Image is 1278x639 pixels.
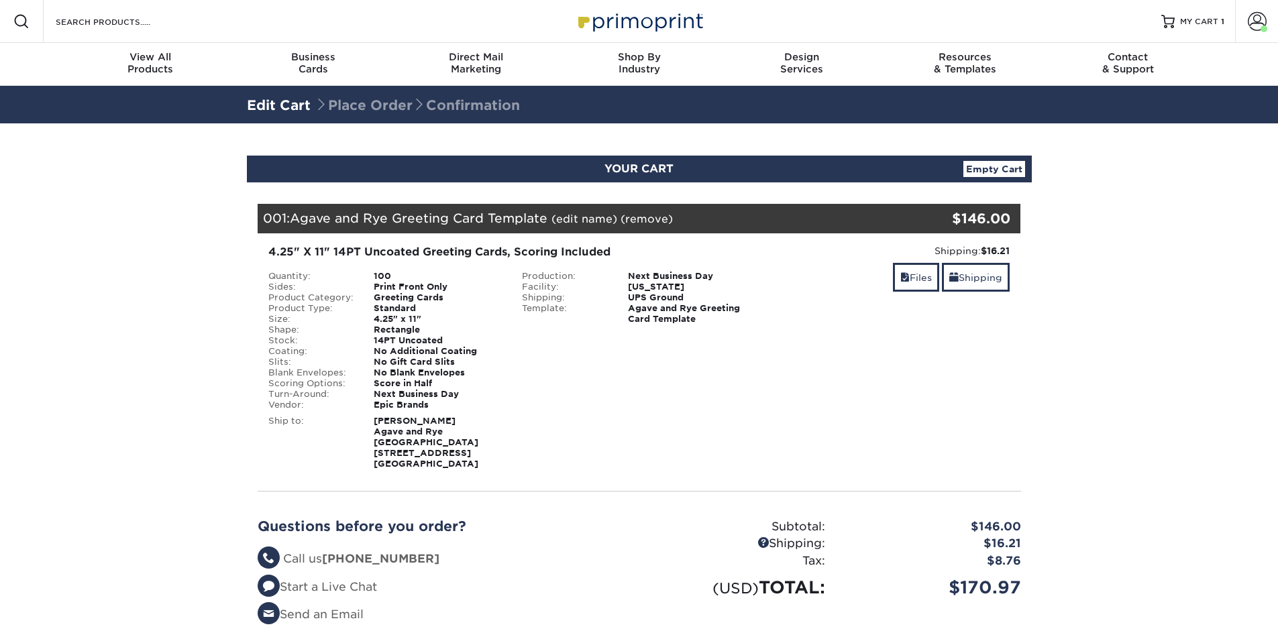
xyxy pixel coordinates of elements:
[1047,51,1210,63] span: Contact
[884,51,1047,75] div: & Templates
[364,314,512,325] div: 4.25" x 11"
[949,272,959,283] span: shipping
[315,97,520,113] span: Place Order Confirmation
[835,518,1031,536] div: $146.00
[231,51,394,63] span: Business
[1047,43,1210,86] a: Contact& Support
[231,51,394,75] div: Cards
[639,535,835,553] div: Shipping:
[893,263,939,292] a: Files
[258,325,364,335] div: Shape:
[557,43,721,86] a: Shop ByIndustry
[258,292,364,303] div: Product Category:
[835,535,1031,553] div: $16.21
[364,271,512,282] div: 100
[884,43,1047,86] a: Resources& Templates
[835,575,1031,600] div: $170.97
[364,325,512,335] div: Rectangle
[1047,51,1210,75] div: & Support
[1221,17,1224,26] span: 1
[258,335,364,346] div: Stock:
[258,378,364,389] div: Scoring Options:
[54,13,185,30] input: SEARCH PRODUCTS.....
[69,51,232,63] span: View All
[258,303,364,314] div: Product Type:
[258,416,364,469] div: Ship to:
[618,282,766,292] div: [US_STATE]
[231,43,394,86] a: BusinessCards
[247,97,311,113] a: Edit Cart
[618,271,766,282] div: Next Business Day
[394,51,557,75] div: Marketing
[884,51,1047,63] span: Resources
[364,282,512,292] div: Print Front Only
[963,161,1025,177] a: Empty Cart
[364,346,512,357] div: No Additional Coating
[721,51,884,63] span: Design
[364,357,512,367] div: No Gift Card Slits
[258,271,364,282] div: Quantity:
[557,51,721,63] span: Shop By
[258,346,364,357] div: Coating:
[981,245,1010,256] strong: $16.21
[364,367,512,378] div: No Blank Envelopes
[639,575,835,600] div: TOTAL:
[322,552,439,565] strong: [PHONE_NUMBER]
[258,550,629,568] li: Call us
[512,303,618,325] div: Template:
[258,389,364,400] div: Turn-Around:
[364,335,512,346] div: 14PT Uncoated
[364,292,512,303] div: Greeting Cards
[258,357,364,367] div: Slits:
[258,282,364,292] div: Sides:
[712,579,759,597] small: (USD)
[1180,16,1218,27] span: MY CART
[258,580,377,593] a: Start a Live Chat
[258,607,364,621] a: Send an Email
[721,51,884,75] div: Services
[258,518,629,534] h2: Questions before you order?
[572,7,706,36] img: Primoprint
[364,389,512,400] div: Next Business Day
[512,271,618,282] div: Production:
[557,51,721,75] div: Industry
[258,314,364,325] div: Size:
[394,43,557,86] a: Direct MailMarketing
[621,213,673,225] a: (remove)
[374,416,478,469] strong: [PERSON_NAME] Agave and Rye [GEOGRAPHIC_DATA] [STREET_ADDRESS] [GEOGRAPHIC_DATA]
[364,378,512,389] div: Score in Half
[776,244,1010,257] div: Shipping:
[364,303,512,314] div: Standard
[721,43,884,86] a: DesignServices
[394,51,557,63] span: Direct Mail
[512,292,618,303] div: Shipping:
[258,400,364,410] div: Vendor:
[639,553,835,570] div: Tax:
[618,303,766,325] div: Agave and Rye Greeting Card Template
[942,263,1010,292] a: Shipping
[835,553,1031,570] div: $8.76
[364,400,512,410] div: Epic Brands
[69,51,232,75] div: Products
[551,213,617,225] a: (edit name)
[512,282,618,292] div: Facility:
[69,43,232,86] a: View AllProducts
[639,518,835,536] div: Subtotal:
[900,272,910,283] span: files
[258,204,894,233] div: 001:
[290,211,547,225] span: Agave and Rye Greeting Card Template
[604,162,674,175] span: YOUR CART
[268,244,756,260] div: 4.25" X 11" 14PT Uncoated Greeting Cards, Scoring Included
[894,209,1011,229] div: $146.00
[258,367,364,378] div: Blank Envelopes:
[618,292,766,303] div: UPS Ground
